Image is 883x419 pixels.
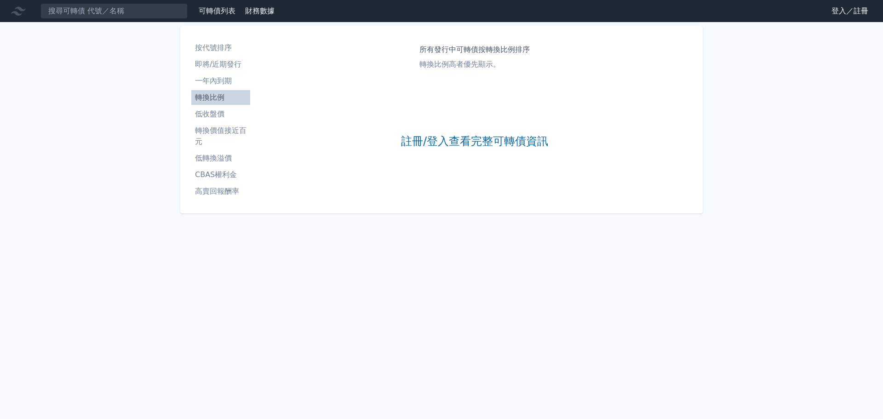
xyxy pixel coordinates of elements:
[191,40,250,55] a: 按代號排序
[191,186,250,197] li: 高賣回報酬率
[191,123,250,149] a: 轉換價值接近百元
[191,109,250,120] li: 低收盤價
[191,167,250,182] a: CBAS權利金
[191,153,250,164] li: 低轉換溢價
[419,44,530,55] h1: 所有發行中可轉債按轉換比例排序
[191,59,250,70] li: 即將/近期發行
[191,74,250,88] a: 一年內到期
[191,90,250,105] a: 轉換比例
[191,92,250,103] li: 轉換比例
[191,125,250,147] li: 轉換價值接近百元
[191,42,250,53] li: 按代號排序
[245,6,275,15] a: 財務數據
[191,184,250,199] a: 高賣回報酬率
[419,59,530,70] p: 轉換比例高者優先顯示。
[191,75,250,86] li: 一年內到期
[191,169,250,180] li: CBAS權利金
[191,151,250,166] a: 低轉換溢價
[199,6,235,15] a: 可轉債列表
[191,57,250,72] a: 即將/近期發行
[40,3,188,19] input: 搜尋可轉債 代號／名稱
[401,134,548,149] a: 註冊/登入查看完整可轉債資訊
[824,4,876,18] a: 登入／註冊
[191,107,250,121] a: 低收盤價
